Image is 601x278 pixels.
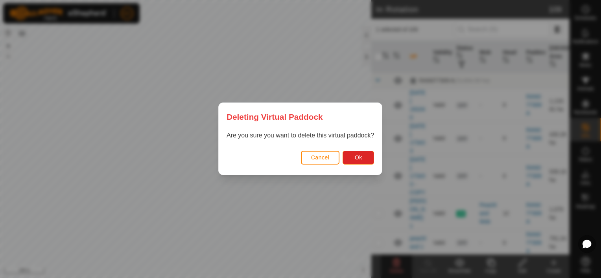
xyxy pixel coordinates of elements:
span: Ok [355,155,362,161]
button: Cancel [301,151,340,165]
span: Deleting Virtual Paddock [227,111,323,123]
p: Are you sure you want to delete this virtual paddock? [227,131,374,141]
span: Cancel [311,155,330,161]
button: Ok [343,151,374,165]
